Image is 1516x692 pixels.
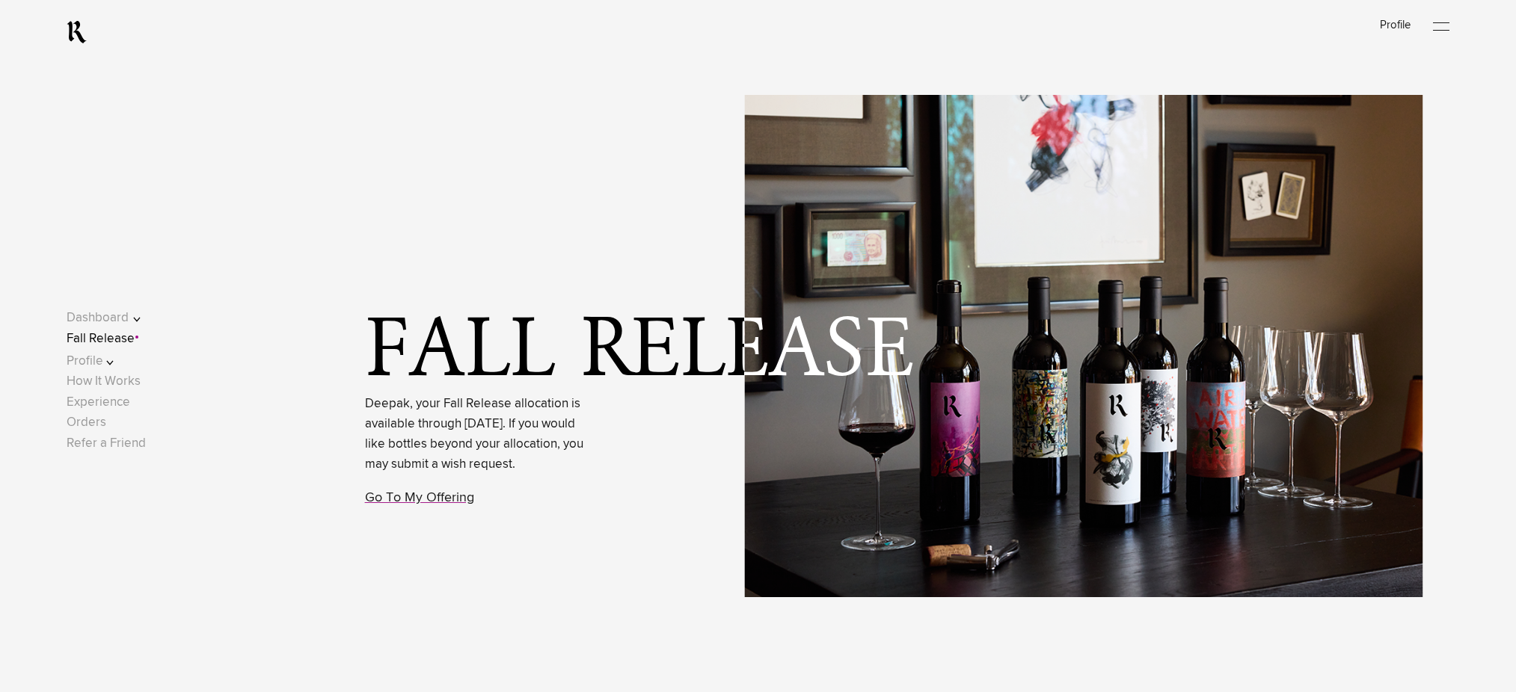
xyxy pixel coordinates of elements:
[1380,19,1411,31] a: Profile
[67,416,106,429] a: Orders
[67,20,87,44] a: RealmCellars
[67,396,130,409] a: Experience
[365,314,919,392] span: Fall Release
[67,351,162,371] button: Profile
[365,491,474,504] a: Go To My Offering
[365,394,589,475] p: Deepak, your Fall Release allocation is available through [DATE]. If you would like bottles beyon...
[67,375,141,388] a: How It Works
[67,333,135,345] a: Fall Release
[67,308,162,328] button: Dashboard
[67,437,146,450] a: Refer a Friend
